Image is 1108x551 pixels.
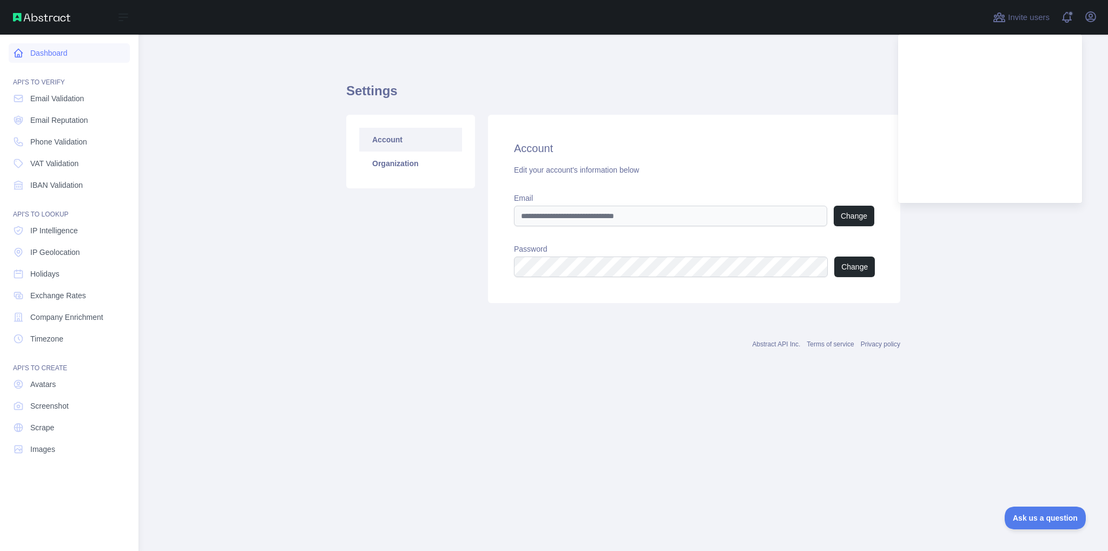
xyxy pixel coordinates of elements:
iframe: Toggle Customer Support [1005,507,1086,529]
button: Change [834,257,875,277]
div: API'S TO LOOKUP [9,197,130,219]
a: Holidays [9,264,130,284]
span: VAT Validation [30,158,78,169]
a: IBAN Validation [9,175,130,195]
h2: Account [514,141,874,156]
a: IP Intelligence [9,221,130,240]
a: Avatars [9,375,130,394]
span: Timezone [30,333,63,344]
button: Change [834,206,874,226]
a: Abstract API Inc. [753,340,801,348]
a: Scrape [9,418,130,437]
a: Images [9,440,130,459]
span: IP Geolocation [30,247,80,258]
a: Company Enrichment [9,307,130,327]
a: Organization [359,152,462,175]
a: Account [359,128,462,152]
span: Email Reputation [30,115,88,126]
span: Email Validation [30,93,84,104]
a: Privacy policy [861,340,900,348]
button: Invite users [991,9,1052,26]
span: Avatars [30,379,56,390]
a: Dashboard [9,43,130,63]
a: Email Validation [9,89,130,108]
label: Email [514,193,874,204]
span: Screenshot [30,401,69,411]
a: Exchange Rates [9,286,130,305]
span: Invite users [1008,11,1050,24]
span: Scrape [30,422,54,433]
a: Terms of service [807,340,854,348]
span: IP Intelligence [30,225,78,236]
a: Phone Validation [9,132,130,152]
div: Edit your account's information below [514,165,874,175]
a: Screenshot [9,396,130,416]
h1: Settings [346,82,900,108]
a: IP Geolocation [9,242,130,262]
div: API'S TO CREATE [9,351,130,372]
a: Timezone [9,329,130,349]
img: Abstract API [13,13,70,22]
span: Holidays [30,268,60,279]
span: IBAN Validation [30,180,83,191]
span: Exchange Rates [30,290,86,301]
label: Password [514,244,874,254]
a: Email Reputation [9,110,130,130]
span: Company Enrichment [30,312,103,323]
a: VAT Validation [9,154,130,173]
span: Images [30,444,55,455]
div: API'S TO VERIFY [9,65,130,87]
span: Phone Validation [30,136,87,147]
